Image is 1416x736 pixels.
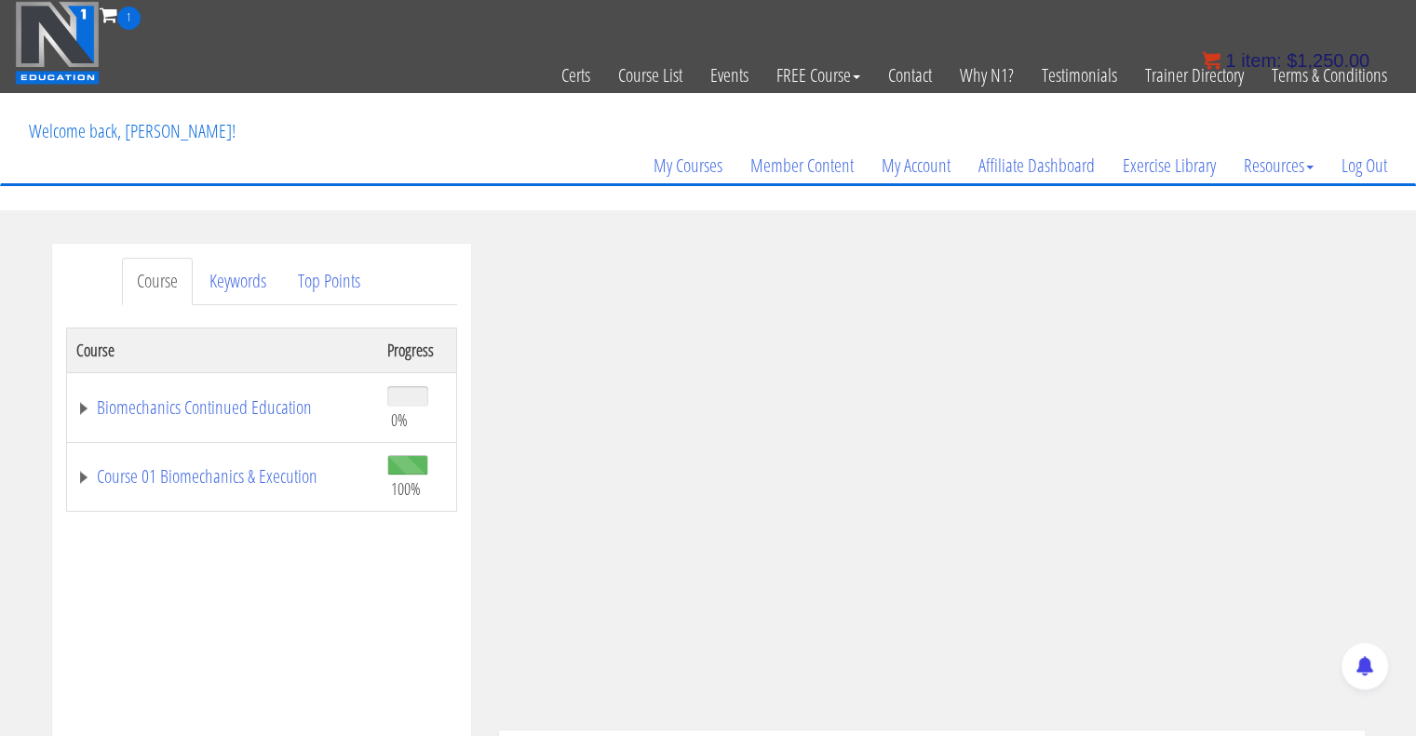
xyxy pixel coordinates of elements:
[1109,121,1230,210] a: Exercise Library
[736,121,868,210] a: Member Content
[391,478,421,499] span: 100%
[76,467,369,486] a: Course 01 Biomechanics & Execution
[1202,51,1220,70] img: icon11.png
[76,398,369,417] a: Biomechanics Continued Education
[762,30,874,121] a: FREE Course
[868,121,964,210] a: My Account
[696,30,762,121] a: Events
[15,1,100,85] img: n1-education
[547,30,604,121] a: Certs
[1230,121,1328,210] a: Resources
[1028,30,1131,121] a: Testimonials
[1225,50,1235,71] span: 1
[100,2,141,27] a: 1
[946,30,1028,121] a: Why N1?
[1287,50,1297,71] span: $
[1287,50,1369,71] bdi: 1,250.00
[640,121,736,210] a: My Courses
[378,328,456,372] th: Progress
[117,7,141,30] span: 1
[391,409,408,430] span: 0%
[604,30,696,121] a: Course List
[122,258,193,305] a: Course
[874,30,946,121] a: Contact
[1202,50,1369,71] a: 1 item: $1,250.00
[964,121,1109,210] a: Affiliate Dashboard
[1258,30,1401,121] a: Terms & Conditions
[1131,30,1258,121] a: Trainer Directory
[66,328,378,372] th: Course
[195,258,281,305] a: Keywords
[15,94,249,168] p: Welcome back, [PERSON_NAME]!
[283,258,375,305] a: Top Points
[1241,50,1281,71] span: item:
[1328,121,1401,210] a: Log Out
